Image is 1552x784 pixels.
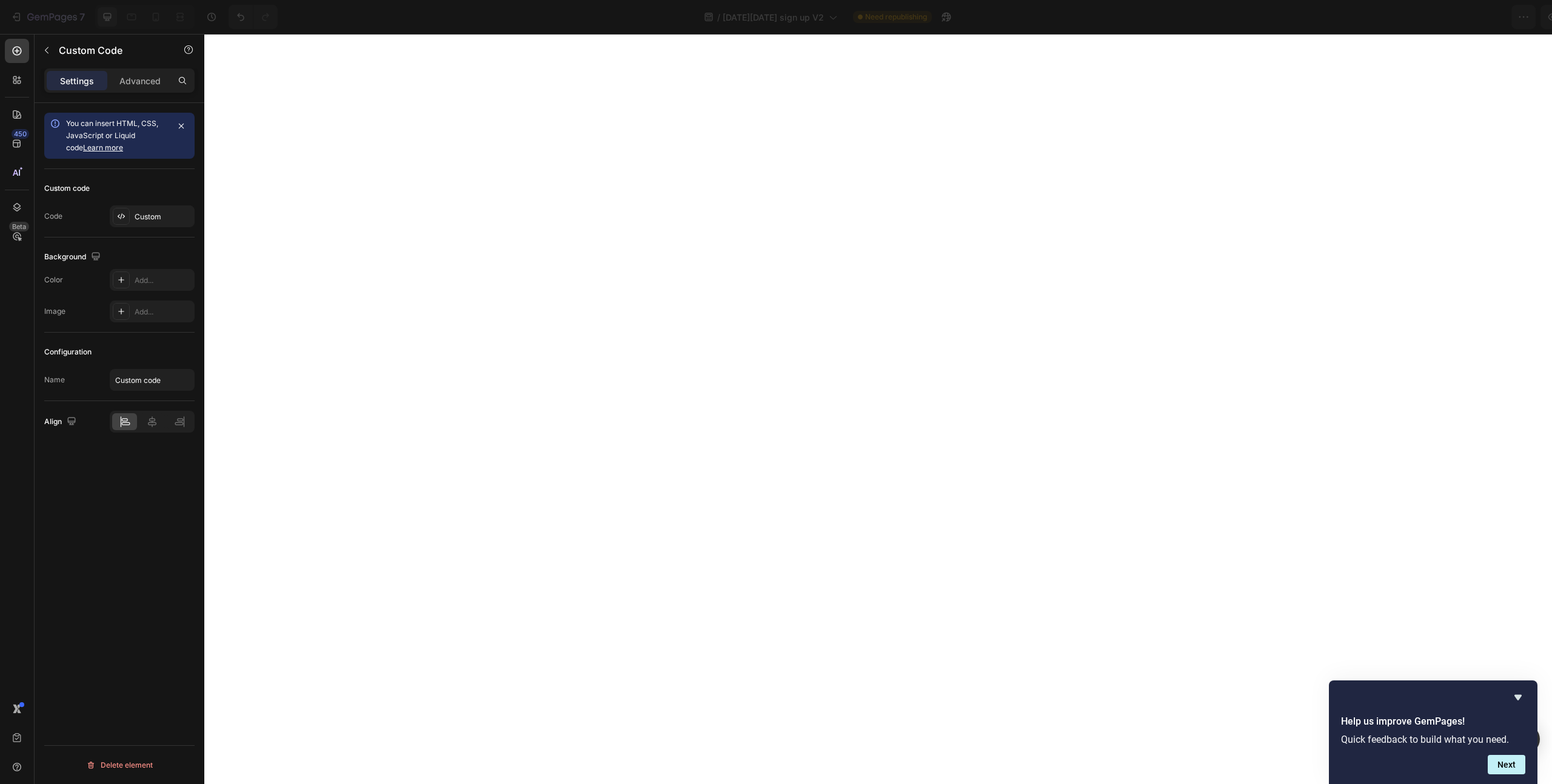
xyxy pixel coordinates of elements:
button: Publish [1471,5,1522,29]
span: / [717,11,720,24]
div: Name [44,374,65,385]
div: Help us improve GemPages! [1341,690,1525,774]
div: Custom [135,211,192,222]
div: Color [44,274,63,285]
div: Custom code [44,183,90,194]
button: Hide survey [1511,690,1525,705]
div: Delete element [86,758,153,772]
iframe: Design area [204,34,1552,784]
div: Background [44,249,103,265]
span: You can insert HTML, CSS, JavaScript or Liquid code [66,119,158,152]
div: Undo/Redo [229,5,278,29]
div: Beta [9,222,29,231]
p: Quick feedback to build what you need. [1341,734,1525,745]
span: [DATE][DATE] sign up V2 [723,11,824,24]
span: Need republishing [865,12,927,22]
div: Code [44,211,62,222]
div: Image [44,306,65,317]
button: Delete element [44,756,195,775]
p: Settings [60,75,94,87]
div: Configuration [44,347,92,357]
span: Save [1437,12,1457,22]
h2: Help us improve GemPages! [1341,714,1525,729]
p: Custom Code [59,43,162,58]
div: Add... [135,307,192,317]
button: 7 [5,5,90,29]
button: Save [1427,5,1467,29]
div: Publish [1482,11,1512,24]
p: 7 [79,10,85,24]
p: Advanced [119,75,161,87]
div: Add... [135,275,192,286]
div: 450 [12,129,29,139]
button: Next question [1488,755,1525,774]
a: Learn more [83,143,123,152]
div: Align [44,414,79,430]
